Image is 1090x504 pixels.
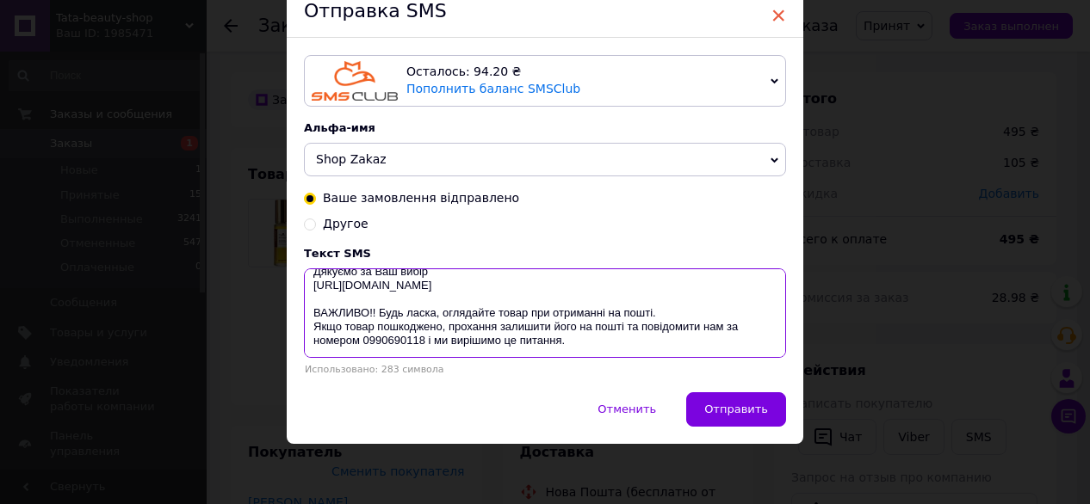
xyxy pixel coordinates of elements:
button: Отменить [579,392,674,427]
span: Отменить [598,403,656,415]
div: Текст SMS [304,247,786,260]
span: Другое [323,217,368,230]
span: × [771,1,786,30]
a: Пополнить баланс SMSClub [406,82,580,95]
div: Использовано: 283 символа [304,364,786,375]
button: Отправить [686,392,786,427]
span: Отправить [704,403,768,415]
div: Осталось: 94.20 ₴ [406,64,764,81]
textarea: Вітаємо! Ваше замовлення відправлено ттн № Дякуємо за Ваш вибір [URL][DOMAIN_NAME] ВАЖЛИВО!! Будь... [304,268,786,358]
span: Ваше замовлення відправлено [323,191,519,205]
span: Shop Zakaz [316,152,387,166]
span: Альфа-имя [304,121,375,134]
